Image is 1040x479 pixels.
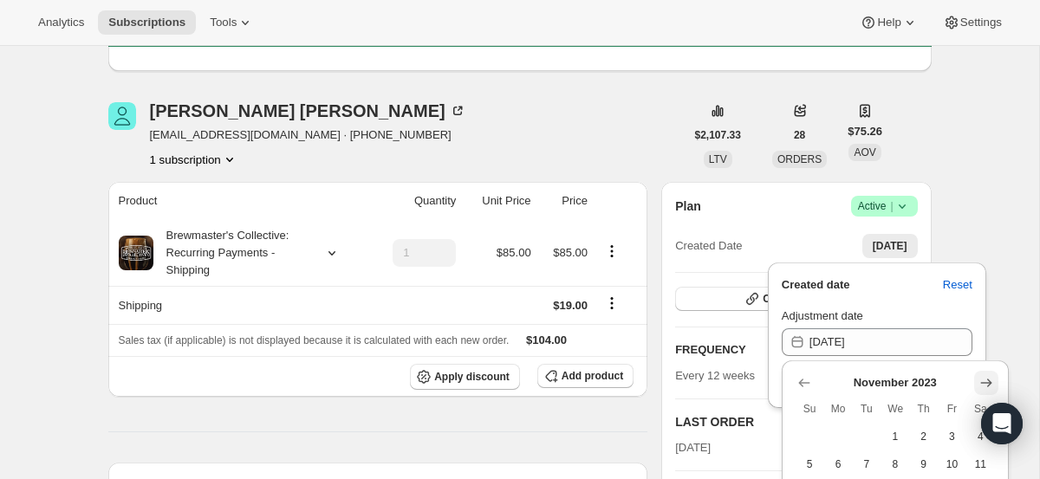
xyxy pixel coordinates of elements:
[938,395,966,423] th: Friday
[938,450,966,478] button: Friday November 10 2023
[368,182,461,220] th: Quantity
[796,450,824,478] button: Sunday November 5 2023
[890,199,893,213] span: |
[553,246,588,259] span: $85.00
[199,10,264,35] button: Tools
[916,457,931,471] span: 9
[933,271,983,299] button: Reset
[831,402,846,416] span: Mo
[938,423,966,450] button: Friday November 3 2023
[873,239,907,253] span: [DATE]
[945,457,959,471] span: 10
[108,286,369,324] th: Shipping
[909,450,938,478] button: Thursday November 9 2023
[792,371,816,395] button: Show previous month, October 2023
[848,123,882,140] span: $75.26
[796,395,824,423] th: Sunday
[675,287,917,311] button: Customer Portal
[119,334,510,346] span: Sales tax (if applicable) is not displayed because it is calculated with each new order.
[675,369,755,382] span: Every 12 weeks
[831,457,846,471] span: 6
[909,395,938,423] th: Thursday
[783,123,816,147] button: 28
[598,242,626,261] button: Product actions
[210,16,237,29] span: Tools
[675,197,701,215] h2: Plan
[973,457,988,471] span: 11
[824,450,853,478] button: Monday November 6 2023
[794,128,805,142] span: 28
[108,16,185,29] span: Subscriptions
[150,102,466,120] div: [PERSON_NAME] [PERSON_NAME]
[854,146,875,159] span: AOV
[695,128,741,142] span: $2,107.33
[933,10,1012,35] button: Settings
[881,450,909,478] button: Wednesday November 8 2023
[887,457,902,471] span: 8
[434,370,510,384] span: Apply discount
[28,10,94,35] button: Analytics
[536,182,593,220] th: Price
[859,457,874,471] span: 7
[852,395,881,423] th: Tuesday
[803,402,817,416] span: Su
[150,151,238,168] button: Product actions
[553,299,588,312] span: $19.00
[966,423,995,450] button: Saturday November 4 2023
[887,430,902,443] span: 1
[881,423,909,450] button: Wednesday November 1 2023
[108,102,136,130] span: Michael Frenn
[862,234,918,258] button: [DATE]
[803,457,817,471] span: 5
[150,126,466,144] span: [EMAIL_ADDRESS][DOMAIN_NAME] · [PHONE_NUMBER]
[153,227,309,279] div: Brewmaster's Collective: Recurring Payments - Shipping
[966,395,995,423] th: Saturday
[916,402,931,416] span: Th
[598,294,626,313] button: Shipping actions
[98,10,196,35] button: Subscriptions
[537,364,634,388] button: Add product
[119,236,153,270] img: product img
[849,10,928,35] button: Help
[675,341,898,359] h2: FREQUENCY
[960,16,1002,29] span: Settings
[945,430,959,443] span: 3
[782,276,850,294] span: Created date
[943,276,972,294] span: Reset
[916,430,931,443] span: 2
[562,369,623,383] span: Add product
[945,402,959,416] span: Fr
[881,395,909,423] th: Wednesday
[675,413,836,430] h2: LAST ORDER
[461,182,536,220] th: Unit Price
[859,402,874,416] span: Tu
[858,197,911,215] span: Active
[909,423,938,450] button: Thursday November 2 2023
[709,153,727,165] span: LTV
[852,450,881,478] button: Tuesday November 7 2023
[410,364,520,390] button: Apply discount
[777,153,822,165] span: ORDERS
[974,371,998,395] button: Show next month, December 2023
[782,309,863,322] span: Adjustment date
[675,237,742,255] span: Created Date
[108,182,369,220] th: Product
[497,246,531,259] span: $85.00
[981,403,1023,444] div: Open Intercom Messenger
[973,402,988,416] span: Sa
[685,123,751,147] button: $2,107.33
[887,402,902,416] span: We
[973,430,988,443] span: 4
[675,439,711,456] span: [DATE]
[526,333,567,346] span: $104.00
[38,16,84,29] span: Analytics
[966,450,995,478] button: Saturday November 11 2023
[824,395,853,423] th: Monday
[877,16,900,29] span: Help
